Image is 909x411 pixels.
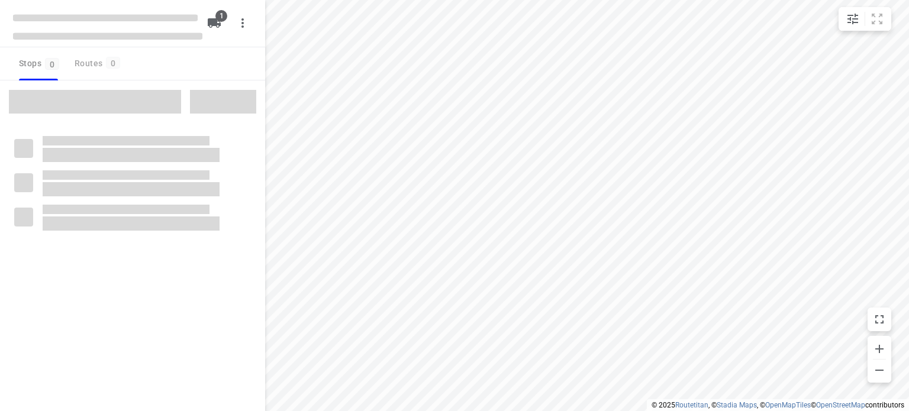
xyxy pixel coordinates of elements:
[765,401,811,409] a: OpenMapTiles
[652,401,904,409] li: © 2025 , © , © © contributors
[675,401,708,409] a: Routetitan
[717,401,757,409] a: Stadia Maps
[841,7,865,31] button: Map settings
[816,401,865,409] a: OpenStreetMap
[839,7,891,31] div: small contained button group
